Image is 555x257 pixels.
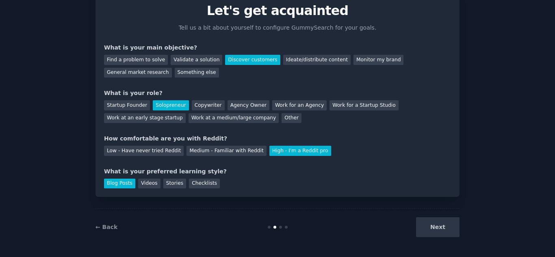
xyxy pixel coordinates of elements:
[138,179,160,189] div: Videos
[104,134,451,143] div: How comfortable are you with Reddit?
[228,100,269,110] div: Agency Owner
[104,89,451,97] div: What is your role?
[192,100,225,110] div: Copywriter
[95,224,117,230] a: ← Back
[104,146,184,156] div: Low - Have never tried Reddit
[283,55,351,65] div: Ideate/distribute content
[269,146,331,156] div: High - I'm a Reddit pro
[104,113,186,123] div: Work at an early stage startup
[104,179,135,189] div: Blog Posts
[175,24,380,32] p: Tell us a bit about yourself to configure GummySearch for your goals.
[104,68,172,78] div: General market research
[189,179,220,189] div: Checklists
[175,68,219,78] div: Something else
[104,4,451,18] p: Let's get acquainted
[330,100,398,110] div: Work for a Startup Studio
[104,43,451,52] div: What is your main objective?
[104,167,451,176] div: What is your preferred learning style?
[189,113,279,123] div: Work at a medium/large company
[104,100,150,110] div: Startup Founder
[353,55,403,65] div: Monitor my brand
[272,100,327,110] div: Work for an Agency
[225,55,280,65] div: Discover customers
[104,55,168,65] div: Find a problem to solve
[163,179,186,189] div: Stories
[153,100,189,110] div: Solopreneur
[186,146,266,156] div: Medium - Familiar with Reddit
[282,113,301,123] div: Other
[171,55,222,65] div: Validate a solution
